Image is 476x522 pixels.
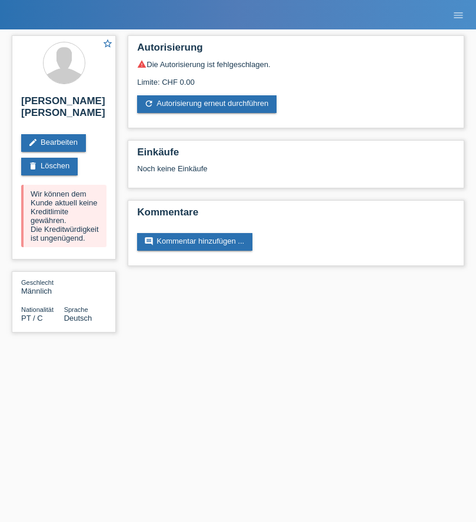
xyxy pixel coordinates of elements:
[21,134,86,152] a: editBearbeiten
[144,99,154,108] i: refresh
[21,95,106,125] h2: [PERSON_NAME] [PERSON_NAME]
[137,95,277,113] a: refreshAutorisierung erneut durchführen
[137,233,252,251] a: commentKommentar hinzufügen ...
[21,185,106,247] div: Wir können dem Kunde aktuell keine Kreditlimite gewähren. Die Kreditwürdigkeit ist ungenügend.
[137,164,455,182] div: Noch keine Einkäufe
[21,158,78,175] a: deleteLöschen
[102,38,113,51] a: star_border
[447,11,470,18] a: menu
[137,147,455,164] h2: Einkäufe
[28,161,38,171] i: delete
[137,69,455,87] div: Limite: CHF 0.00
[144,237,154,246] i: comment
[21,278,64,295] div: Männlich
[137,207,455,224] h2: Kommentare
[137,42,455,59] h2: Autorisierung
[452,9,464,21] i: menu
[21,279,54,286] span: Geschlecht
[137,59,147,69] i: warning
[21,314,43,322] span: Portugal / C / 18.07.2013
[102,38,113,49] i: star_border
[64,314,92,322] span: Deutsch
[64,306,88,313] span: Sprache
[28,138,38,147] i: edit
[21,306,54,313] span: Nationalität
[137,59,455,69] div: Die Autorisierung ist fehlgeschlagen.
